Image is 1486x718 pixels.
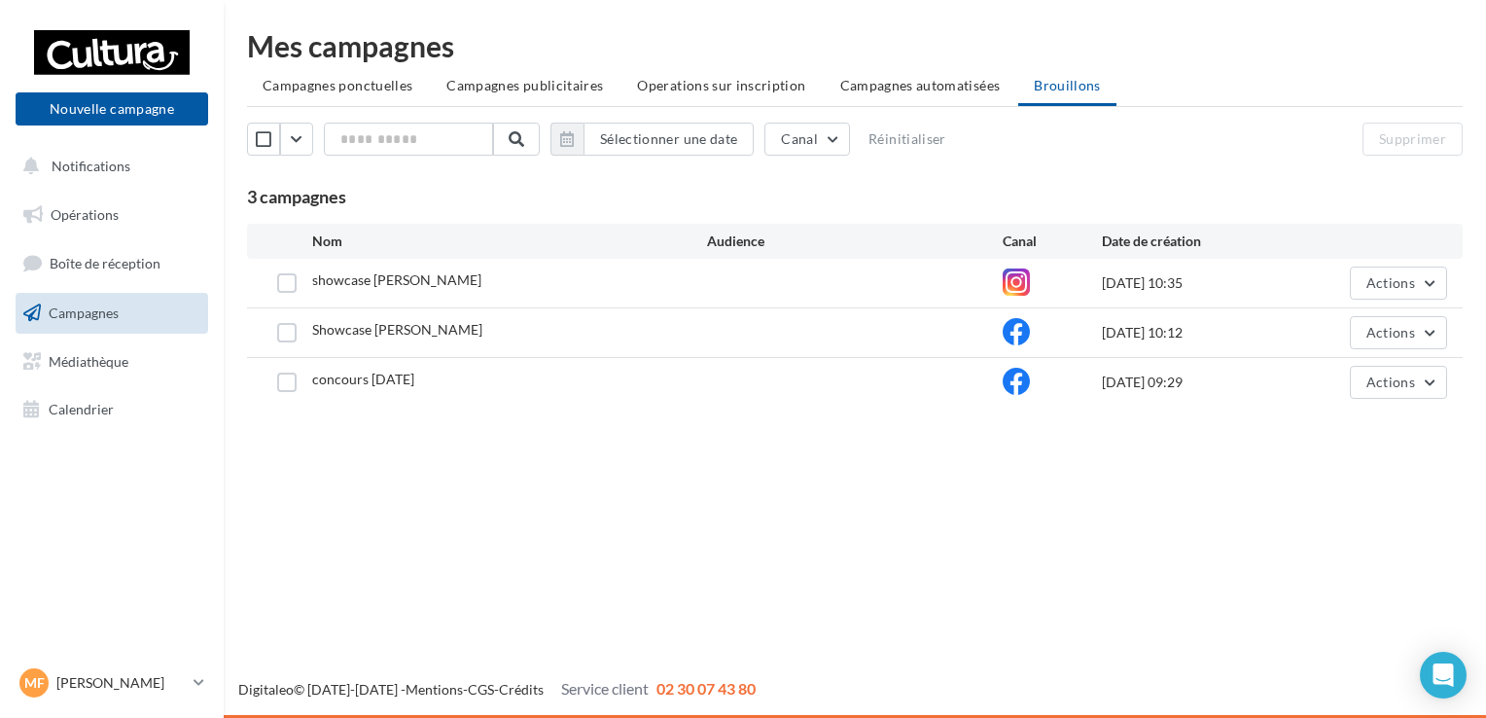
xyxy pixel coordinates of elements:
span: Campagnes automatisées [840,77,1001,93]
button: Supprimer [1362,123,1463,156]
span: Boîte de réception [50,255,160,271]
a: Digitaleo [238,681,294,698]
div: Audience [707,232,1004,251]
a: MF [PERSON_NAME] [16,664,208,701]
a: CGS [468,681,494,698]
span: Campagnes ponctuelles [263,77,412,93]
a: Crédits [499,681,544,698]
button: Actions [1350,366,1447,399]
span: Actions [1366,374,1415,390]
span: Notifications [52,158,130,174]
div: [DATE] 09:29 [1102,373,1299,392]
div: [DATE] 10:12 [1102,323,1299,342]
button: Actions [1350,316,1447,349]
a: Médiathèque [12,341,212,382]
a: Mentions [406,681,463,698]
div: Nom [312,232,707,251]
button: Sélectionner une date [550,123,754,156]
button: Nouvelle campagne [16,92,208,126]
span: 02 30 07 43 80 [656,679,756,698]
p: [PERSON_NAME] [56,673,186,693]
span: showcase manu lanvin [312,271,481,288]
a: Boîte de réception [12,242,212,284]
div: Mes campagnes [247,31,1463,60]
span: Operations sur inscription [637,77,805,93]
span: MF [24,673,45,693]
div: [DATE] 10:35 [1102,273,1299,293]
span: concours Halloween [312,371,414,387]
button: Notifications [12,146,204,187]
button: Canal [764,123,850,156]
span: Campagnes publicitaires [446,77,603,93]
button: Actions [1350,267,1447,300]
span: Showcase Manu Lanvin [312,321,482,338]
span: Actions [1366,324,1415,341]
button: Réinitialiser [861,127,954,151]
span: Médiathèque [49,352,128,369]
a: Calendrier [12,389,212,430]
a: Opérations [12,195,212,235]
div: Canal [1003,232,1102,251]
span: © [DATE]-[DATE] - - - [238,681,756,698]
span: 3 campagnes [247,186,346,207]
button: Sélectionner une date [584,123,754,156]
span: Calendrier [49,401,114,417]
span: Opérations [51,206,119,223]
span: Actions [1366,274,1415,291]
div: Open Intercom Messenger [1420,652,1467,699]
span: Campagnes [49,305,119,321]
a: Campagnes [12,293,212,334]
div: Date de création [1102,232,1299,251]
span: Service client [561,679,649,698]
